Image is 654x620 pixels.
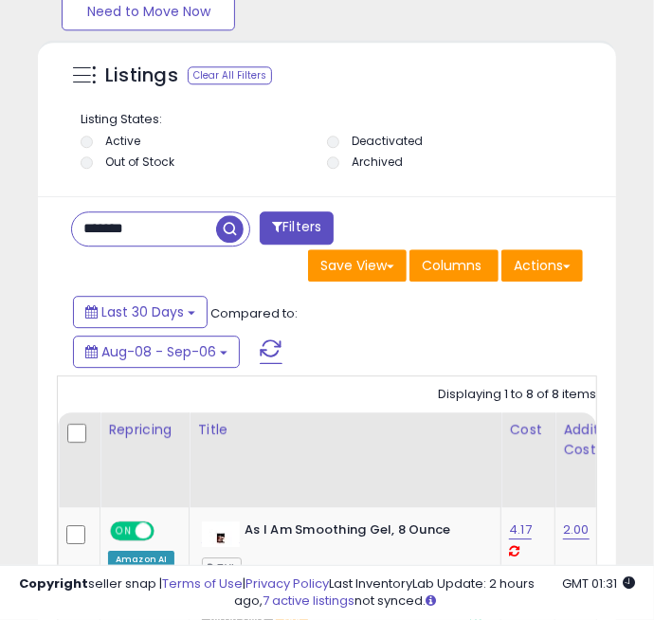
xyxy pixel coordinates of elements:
[105,133,140,149] label: Active
[105,154,174,170] label: Out of Stock
[409,249,499,282] button: Columns
[202,557,242,579] span: TYL
[105,63,178,89] h5: Listings
[422,256,481,275] span: Columns
[509,520,532,539] a: 4.17
[563,520,590,539] a: 2.00
[112,523,136,539] span: ON
[509,420,547,440] div: Cost
[162,574,243,593] a: Terms of Use
[562,574,635,593] span: 2025-10-7 01:31 GMT
[563,420,632,460] div: Additional Cost
[108,551,174,568] div: Amazon AI
[438,386,596,404] div: Displaying 1 to 8 of 8 items
[73,336,240,368] button: Aug-08 - Sep-06
[202,521,240,547] img: 210aRPsrwOL._SL40_.jpg
[197,420,493,440] div: Title
[308,249,407,282] button: Save View
[210,304,298,322] span: Compared to:
[73,296,208,328] button: Last 30 Days
[263,592,355,610] a: 7 active listings
[101,342,216,361] span: Aug-08 - Sep-06
[101,302,184,321] span: Last 30 Days
[501,249,583,282] button: Actions
[152,523,182,539] span: OFF
[352,133,423,149] label: Deactivated
[260,211,334,245] button: Filters
[108,420,181,440] div: Repricing
[235,575,636,611] div: Last InventoryLab Update: 2 hours ago, not synced.
[352,154,403,170] label: Archived
[188,66,272,84] div: Clear All Filters
[19,575,329,593] div: seller snap | |
[19,574,88,593] strong: Copyright
[81,111,578,129] p: Listing States:
[245,574,329,593] a: Privacy Policy
[245,521,475,544] b: As I Am Smoothing Gel, 8 Ounce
